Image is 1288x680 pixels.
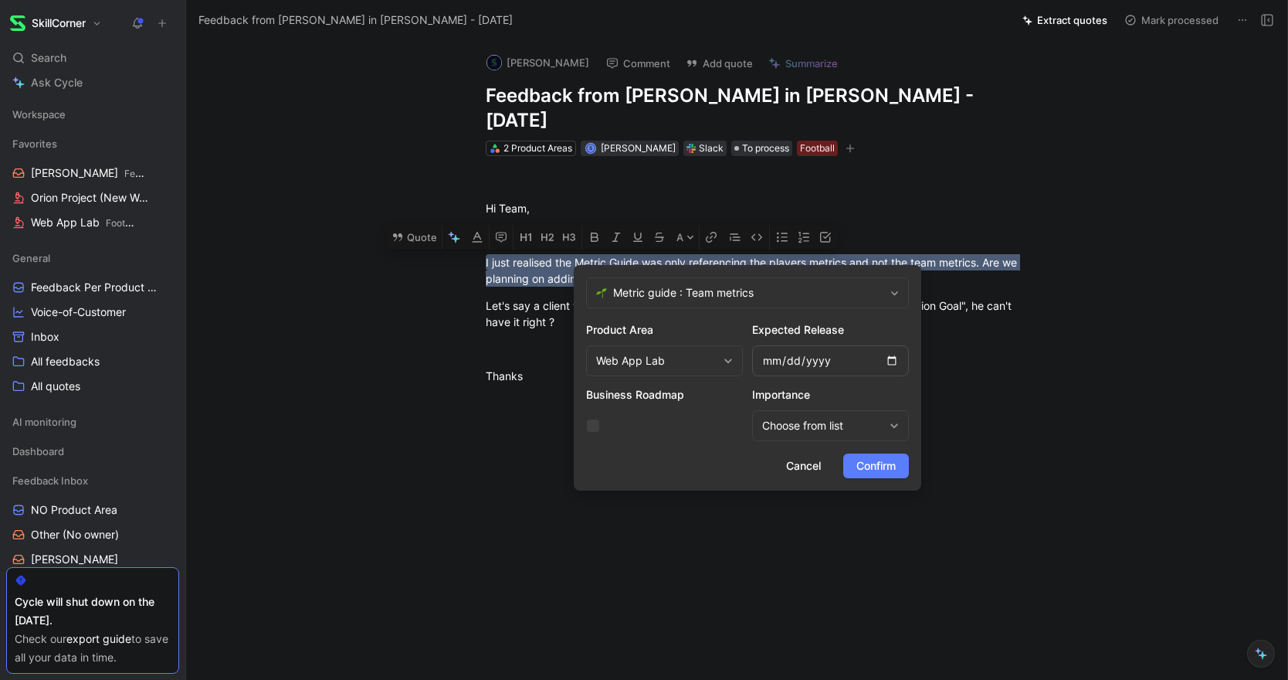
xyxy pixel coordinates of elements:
h2: Product Area [586,321,743,339]
img: 🌱 [596,287,607,298]
button: Cancel [773,454,834,478]
span: Metric guide : Team metrics [613,284,884,302]
h2: Importance [752,386,909,404]
div: Choose from list [762,416,883,435]
span: Confirm [856,457,896,475]
span: Cancel [786,457,821,475]
h2: Expected Release [752,321,909,339]
button: Confirm [843,454,909,478]
input: Enter a Expected Release [752,345,909,376]
h2: Business Roadmap [586,386,743,404]
div: Web App Lab [596,352,717,370]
